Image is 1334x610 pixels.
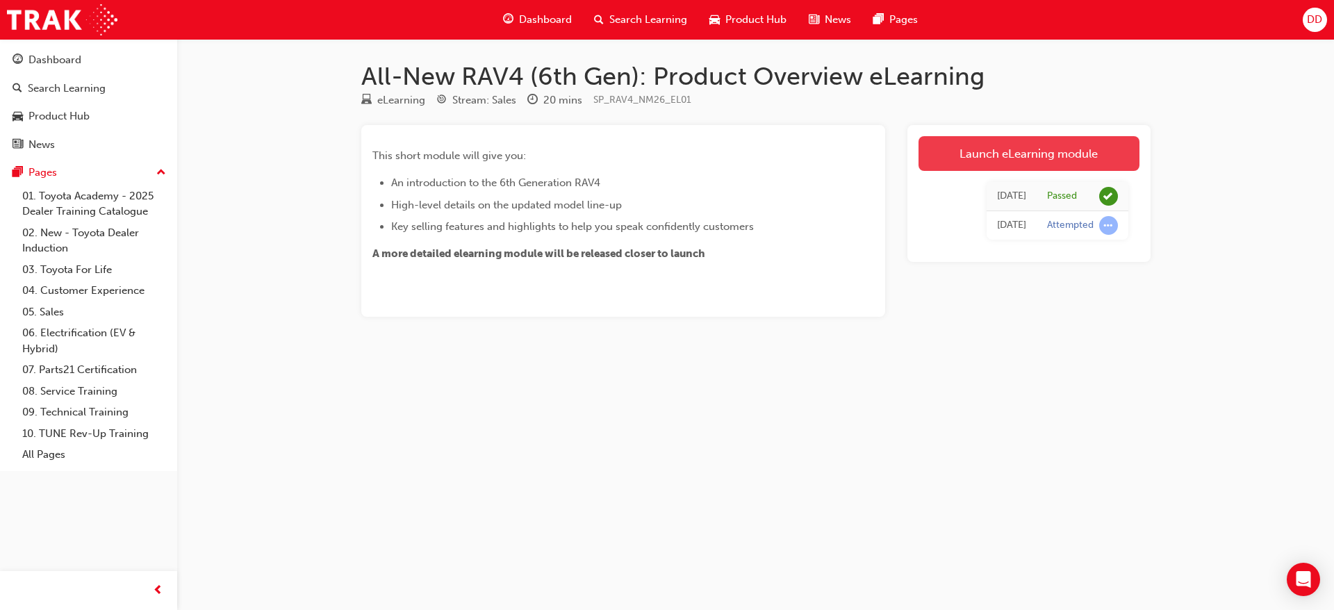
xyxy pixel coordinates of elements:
a: All Pages [17,444,172,465]
span: Learning resource code [593,94,691,106]
div: Thu Sep 04 2025 12:25:59 GMT+0800 (Australian Western Standard Time) [997,188,1026,204]
div: Attempted [1047,219,1094,232]
span: News [825,12,851,28]
span: search-icon [594,11,604,28]
span: search-icon [13,83,22,95]
span: learningResourceType_ELEARNING-icon [361,94,372,107]
span: Pages [889,12,918,28]
a: Launch eLearning module [919,136,1139,171]
span: Key selling features and highlights to help you speak confidently customers [391,220,754,233]
button: DD [1303,8,1327,32]
span: car-icon [13,110,23,123]
img: Trak [7,4,117,35]
a: 05. Sales [17,302,172,323]
span: An introduction to the 6th Generation RAV4 [391,176,600,189]
span: Dashboard [519,12,572,28]
a: 02. New - Toyota Dealer Induction [17,222,172,259]
a: guage-iconDashboard [492,6,583,34]
a: 09. Technical Training [17,402,172,423]
a: Search Learning [6,76,172,101]
div: Stream: Sales [452,92,516,108]
div: Search Learning [28,81,106,97]
span: pages-icon [13,167,23,179]
span: Search Learning [609,12,687,28]
span: guage-icon [13,54,23,67]
span: news-icon [809,11,819,28]
span: High-level details on the updated model line-up [391,199,622,211]
a: car-iconProduct Hub [698,6,798,34]
a: 08. Service Training [17,381,172,402]
a: Product Hub [6,104,172,129]
span: A more detailed elearning module will be released closer to launch [372,247,705,260]
span: Product Hub [725,12,787,28]
a: Dashboard [6,47,172,73]
a: 06. Electrification (EV & Hybrid) [17,322,172,359]
div: Stream [436,92,516,109]
span: DD [1307,12,1322,28]
span: car-icon [709,11,720,28]
div: News [28,137,55,153]
span: learningRecordVerb_PASS-icon [1099,187,1118,206]
button: Pages [6,160,172,186]
a: 03. Toyota For Life [17,259,172,281]
div: eLearning [377,92,425,108]
div: Dashboard [28,52,81,68]
h1: All-New RAV4 (6th Gen): Product Overview eLearning [361,61,1151,92]
a: news-iconNews [798,6,862,34]
div: Thu Sep 04 2025 12:14:57 GMT+0800 (Australian Western Standard Time) [997,217,1026,233]
a: 04. Customer Experience [17,280,172,302]
a: 01. Toyota Academy - 2025 Dealer Training Catalogue [17,186,172,222]
button: DashboardSearch LearningProduct HubNews [6,44,172,160]
span: pages-icon [873,11,884,28]
div: Open Intercom Messenger [1287,563,1320,596]
div: Product Hub [28,108,90,124]
a: pages-iconPages [862,6,929,34]
div: Duration [527,92,582,109]
span: target-icon [436,94,447,107]
a: 07. Parts21 Certification [17,359,172,381]
span: clock-icon [527,94,538,107]
div: 20 mins [543,92,582,108]
span: guage-icon [503,11,513,28]
div: Passed [1047,190,1077,203]
span: up-icon [156,164,166,182]
div: Type [361,92,425,109]
span: learningRecordVerb_ATTEMPT-icon [1099,216,1118,235]
a: 10. TUNE Rev-Up Training [17,423,172,445]
a: News [6,132,172,158]
span: news-icon [13,139,23,151]
span: This short module will give you: [372,149,526,162]
a: search-iconSearch Learning [583,6,698,34]
span: prev-icon [153,582,163,600]
div: Pages [28,165,57,181]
